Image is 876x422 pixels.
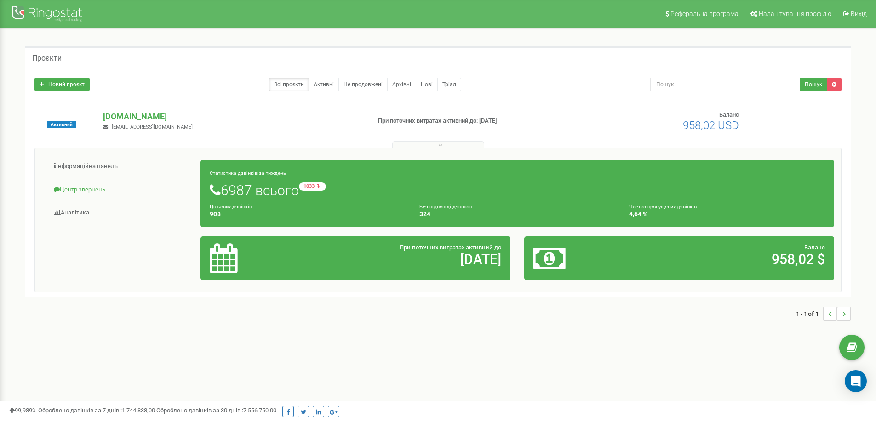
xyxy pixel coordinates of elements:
span: Оброблено дзвінків за 7 днів : [38,407,155,414]
span: При поточних витратах активний до [400,244,501,251]
h2: 958,02 $ [635,252,825,267]
a: Активні [309,78,339,91]
small: Частка пропущених дзвінків [629,204,697,210]
h4: 4,64 % [629,211,825,218]
h5: Проєкти [32,54,62,62]
span: Оброблено дзвінків за 30 днів : [156,407,276,414]
span: 958,02 USD [683,119,739,132]
h4: 908 [210,211,406,218]
span: 99,989% [9,407,37,414]
h2: [DATE] [311,252,501,267]
button: Пошук [800,78,827,91]
a: Тріал [437,78,461,91]
span: Активний [47,121,76,128]
a: Не продовжені [338,78,388,91]
a: Нові [416,78,438,91]
nav: ... [796,298,851,330]
p: При поточних витратах активний до: [DATE] [378,117,569,125]
small: Без відповіді дзвінків [419,204,472,210]
u: 7 556 750,00 [243,407,276,414]
p: [DOMAIN_NAME] [103,111,363,123]
a: Аналiтика [42,202,201,224]
span: Налаштування профілю [759,10,831,17]
div: Open Intercom Messenger [845,370,867,392]
small: Статистика дзвінків за тиждень [210,170,286,176]
span: Баланс [719,111,739,118]
input: Пошук [650,78,800,91]
a: Інформаційна панель [42,155,201,178]
a: Центр звернень [42,179,201,201]
h1: 6987 всього [210,182,825,198]
span: [EMAIL_ADDRESS][DOMAIN_NAME] [112,124,193,130]
a: Архівні [387,78,416,91]
small: -1033 [299,182,326,191]
span: 1 - 1 of 1 [796,307,823,321]
span: Реферальна програма [670,10,739,17]
a: Всі проєкти [269,78,309,91]
span: Баланс [804,244,825,251]
h4: 324 [419,211,615,218]
span: Вихід [851,10,867,17]
small: Цільових дзвінків [210,204,252,210]
u: 1 744 838,00 [122,407,155,414]
a: Новий проєкт [34,78,90,91]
